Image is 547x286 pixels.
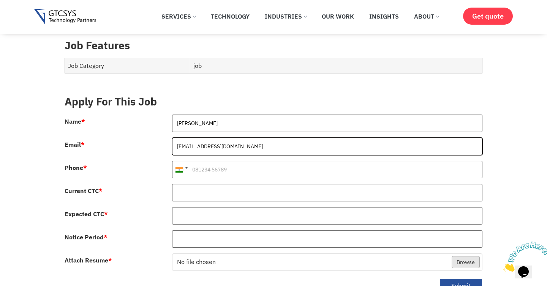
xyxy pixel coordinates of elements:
[65,58,190,74] td: Job Category
[65,39,482,52] h3: Job Features
[34,9,96,25] img: Gtcsys logo
[190,58,482,74] td: job
[172,161,483,178] input: 081234 56789
[205,8,255,25] a: Technology
[316,8,360,25] a: Our Work
[65,95,482,108] h3: Apply For This Job
[463,8,513,25] a: Get quote
[65,188,103,194] label: Current CTC
[500,239,547,275] iframe: chat widget
[364,8,405,25] a: Insights
[259,8,312,25] a: Industries
[65,257,112,263] label: Attach Resume
[65,211,108,217] label: Expected CTC
[172,161,190,178] div: India (भारत): +91
[156,8,201,25] a: Services
[472,12,504,20] span: Get quote
[3,3,50,33] img: Chat attention grabber
[65,141,85,148] label: Email
[65,118,85,124] label: Name
[65,165,87,171] label: Phone
[408,8,444,25] a: About
[65,234,108,240] label: Notice Period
